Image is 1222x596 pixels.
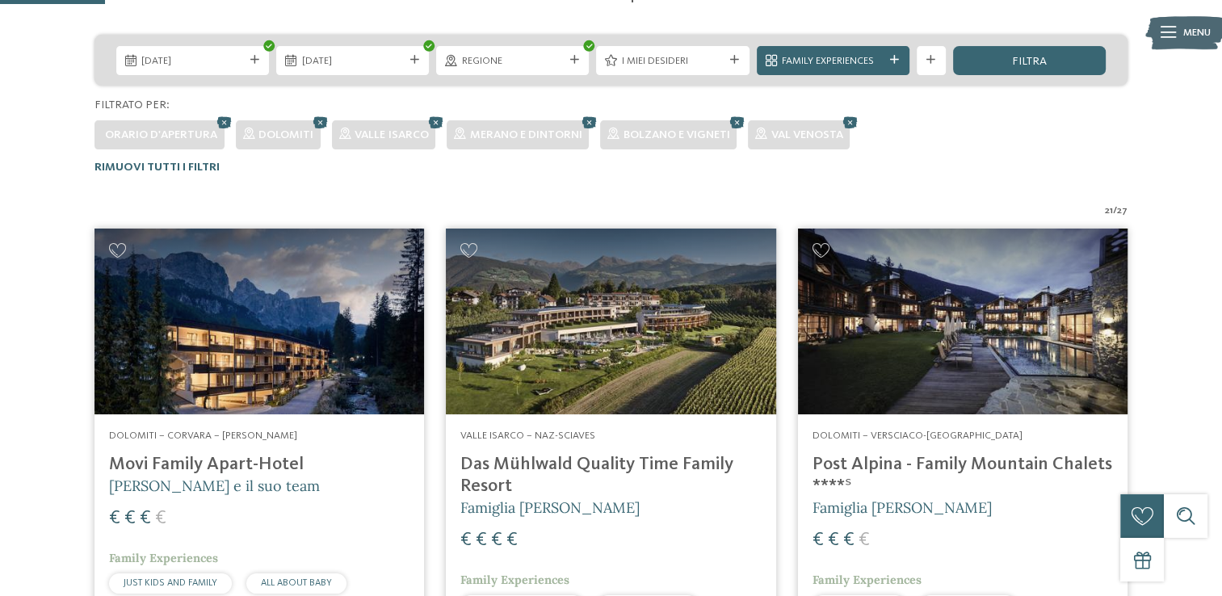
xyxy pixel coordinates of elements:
[771,129,842,141] span: Val Venosta
[813,573,922,587] span: Family Experiences
[491,531,502,550] span: €
[1117,204,1128,218] span: 27
[109,551,218,565] span: Family Experiences
[109,476,320,495] span: [PERSON_NAME] e il suo team
[1105,204,1113,218] span: 21
[813,531,824,550] span: €
[462,54,564,69] span: Regione
[124,509,136,528] span: €
[623,129,729,141] span: Bolzano e vigneti
[828,531,839,550] span: €
[622,54,724,69] span: I miei desideri
[1012,56,1047,67] span: filtra
[813,498,992,517] span: Famiglia [PERSON_NAME]
[476,531,487,550] span: €
[109,454,409,476] h4: Movi Family Apart-Hotel
[302,54,404,69] span: [DATE]
[155,509,166,528] span: €
[94,162,220,173] span: Rimuovi tutti i filtri
[859,531,870,550] span: €
[124,578,217,588] span: JUST KIDS AND FAMILY
[446,229,775,414] img: Cercate un hotel per famiglie? Qui troverete solo i migliori!
[258,129,313,141] span: Dolomiti
[94,99,170,111] span: Filtrato per:
[140,509,151,528] span: €
[813,430,1023,441] span: Dolomiti – Versciaco-[GEOGRAPHIC_DATA]
[469,129,582,141] span: Merano e dintorni
[1113,204,1117,218] span: /
[261,578,332,588] span: ALL ABOUT BABY
[460,573,569,587] span: Family Experiences
[798,229,1128,414] img: Post Alpina - Family Mountain Chalets ****ˢ
[109,430,297,441] span: Dolomiti – Corvara – [PERSON_NAME]
[109,509,120,528] span: €
[355,129,428,141] span: Valle Isarco
[94,229,424,414] img: Cercate un hotel per famiglie? Qui troverete solo i migliori!
[506,531,518,550] span: €
[460,430,595,441] span: Valle Isarco – Naz-Sciaves
[105,129,217,141] span: Orario d'apertura
[460,498,640,517] span: Famiglia [PERSON_NAME]
[460,454,761,497] h4: Das Mühlwald Quality Time Family Resort
[843,531,855,550] span: €
[813,454,1113,497] h4: Post Alpina - Family Mountain Chalets ****ˢ
[460,531,472,550] span: €
[782,54,884,69] span: Family Experiences
[141,54,243,69] span: [DATE]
